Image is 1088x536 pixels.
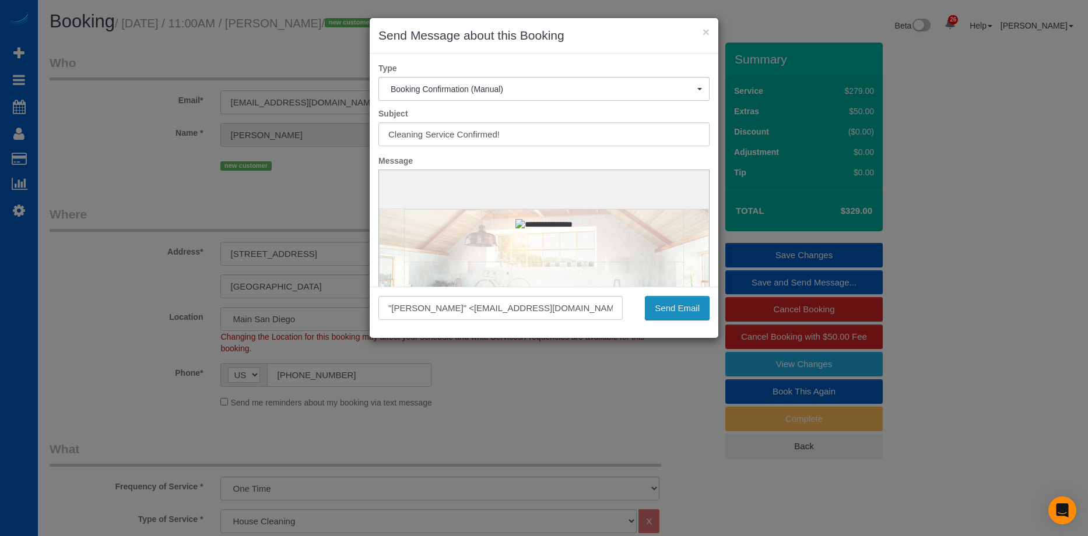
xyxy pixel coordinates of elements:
[378,27,710,44] h3: Send Message about this Booking
[379,170,709,352] iframe: Rich Text Editor, editor1
[378,77,710,101] button: Booking Confirmation (Manual)
[370,108,718,119] label: Subject
[391,84,697,94] span: Booking Confirmation (Manual)
[645,296,710,320] button: Send Email
[370,155,718,167] label: Message
[1048,496,1076,524] div: Open Intercom Messenger
[703,26,710,38] button: ×
[370,62,718,74] label: Type
[378,122,710,146] input: Subject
